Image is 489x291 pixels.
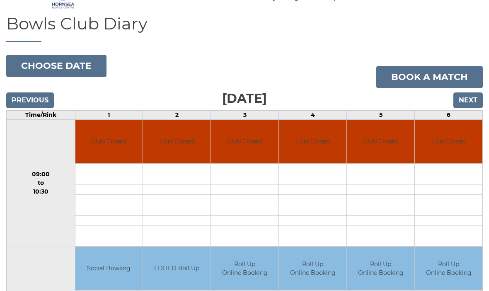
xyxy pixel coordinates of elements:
[75,111,143,120] td: 1
[143,120,211,163] td: Club Closed
[143,111,211,120] td: 2
[347,120,414,163] td: Club Closed
[211,111,279,120] td: 3
[376,66,483,88] a: Book a match
[75,120,143,163] td: Club Closed
[7,111,75,120] td: Time/Rink
[143,247,211,291] td: EDITED Roll Up
[6,55,107,77] button: Choose date
[415,247,482,291] td: Roll Up Online Booking
[279,120,346,163] td: Club Closed
[415,120,482,163] td: Club Closed
[75,247,143,291] td: Social Bowling
[211,120,278,163] td: Club Closed
[6,15,483,42] h1: Bowls Club Diary
[347,111,415,120] td: 5
[211,247,278,291] td: Roll Up Online Booking
[453,92,483,108] input: Next
[347,247,414,291] td: Roll Up Online Booking
[6,92,54,108] input: Previous
[279,111,347,120] td: 4
[415,111,483,120] td: 6
[7,120,75,247] td: 09:00 to 10:30
[279,247,346,291] td: Roll Up Online Booking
